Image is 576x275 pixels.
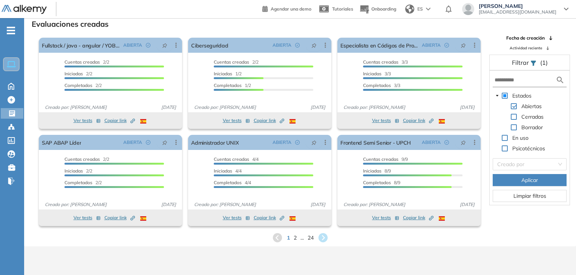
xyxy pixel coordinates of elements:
[495,94,499,98] span: caret-down
[191,135,239,150] a: Administrador UNIX
[64,71,92,76] span: 2/2
[457,104,478,111] span: [DATE]
[32,20,109,29] h3: Evaluaciones creadas
[214,156,249,162] span: Cuentas creadas
[426,8,430,11] img: arrow
[64,59,100,65] span: Cuentas creadas
[510,45,542,51] span: Actividad reciente
[363,82,400,88] span: 3/3
[104,213,135,222] button: Copiar link
[520,112,545,121] span: Cerradas
[140,119,146,124] img: ESP
[363,71,381,76] span: Iniciadas
[403,117,434,124] span: Copiar link
[556,75,565,85] img: search icon
[308,104,328,111] span: [DATE]
[521,176,538,184] span: Aplicar
[363,180,400,185] span: 8/9
[42,104,110,111] span: Creado por: [PERSON_NAME]
[300,234,304,242] span: ...
[511,133,530,142] span: En uso
[457,201,478,208] span: [DATE]
[295,43,300,47] span: check-circle
[123,42,142,49] span: ABIERTA
[64,168,92,174] span: 2/2
[2,5,47,14] img: Logo
[214,180,242,185] span: Completados
[439,119,445,124] img: ESP
[306,136,322,148] button: pushpin
[74,116,101,125] button: Ver tests
[42,38,120,53] a: Fullstack / java - angular / YOBEL
[64,180,92,185] span: Completados
[214,59,259,65] span: 2/2
[306,39,322,51] button: pushpin
[363,82,391,88] span: Completados
[363,168,391,174] span: 8/9
[512,59,530,66] span: Filtrar
[254,214,284,221] span: Copiar link
[146,140,150,145] span: check-circle
[332,6,353,12] span: Tutoriales
[422,42,441,49] span: ABIERTA
[254,116,284,125] button: Copiar link
[287,234,290,242] span: 1
[42,201,110,208] span: Creado por: [PERSON_NAME]
[493,174,567,186] button: Aplicar
[405,5,414,14] img: world
[158,104,179,111] span: [DATE]
[214,82,242,88] span: Completados
[214,168,242,174] span: 4/4
[295,140,300,145] span: check-circle
[123,139,142,146] span: ABIERTA
[479,3,556,9] span: [PERSON_NAME]
[214,59,249,65] span: Cuentas creadas
[214,180,251,185] span: 4/4
[511,144,547,153] span: Psicotécnicos
[340,38,419,53] a: Especialista en Códigos de Proveedores y Clientes
[254,117,284,124] span: Copiar link
[422,139,441,146] span: ABIERTA
[363,156,398,162] span: Cuentas creadas
[363,59,408,65] span: 3/3
[74,213,101,222] button: Ver tests
[223,116,250,125] button: Ver tests
[64,168,83,174] span: Iniciadas
[158,201,179,208] span: [DATE]
[64,59,109,65] span: 2/2
[372,116,399,125] button: Ver tests
[403,214,434,221] span: Copiar link
[140,216,146,221] img: ESP
[340,104,408,111] span: Creado por: [PERSON_NAME]
[146,43,150,47] span: check-circle
[273,42,291,49] span: ABIERTA
[521,103,542,110] span: Abiertas
[290,119,296,124] img: ESP
[461,139,466,145] span: pushpin
[294,234,297,242] span: 2
[372,213,399,222] button: Ver tests
[64,156,109,162] span: 2/2
[214,71,232,76] span: Iniciadas
[363,156,408,162] span: 9/9
[512,134,529,141] span: En uso
[540,58,548,67] span: (1)
[7,30,15,31] i: -
[308,234,314,242] span: 24
[521,124,543,131] span: Borrador
[162,42,167,48] span: pushpin
[511,91,533,100] span: Estados
[290,216,296,221] img: ESP
[262,4,311,13] a: Agendar una demo
[444,43,449,47] span: check-circle
[223,213,250,222] button: Ver tests
[479,9,556,15] span: [EMAIL_ADDRESS][DOMAIN_NAME]
[191,104,259,111] span: Creado por: [PERSON_NAME]
[156,39,173,51] button: pushpin
[521,113,544,120] span: Cerradas
[363,180,391,185] span: Completados
[520,102,543,111] span: Abiertas
[439,216,445,221] img: ESP
[363,71,391,76] span: 3/3
[191,38,228,53] a: Ciberseguridad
